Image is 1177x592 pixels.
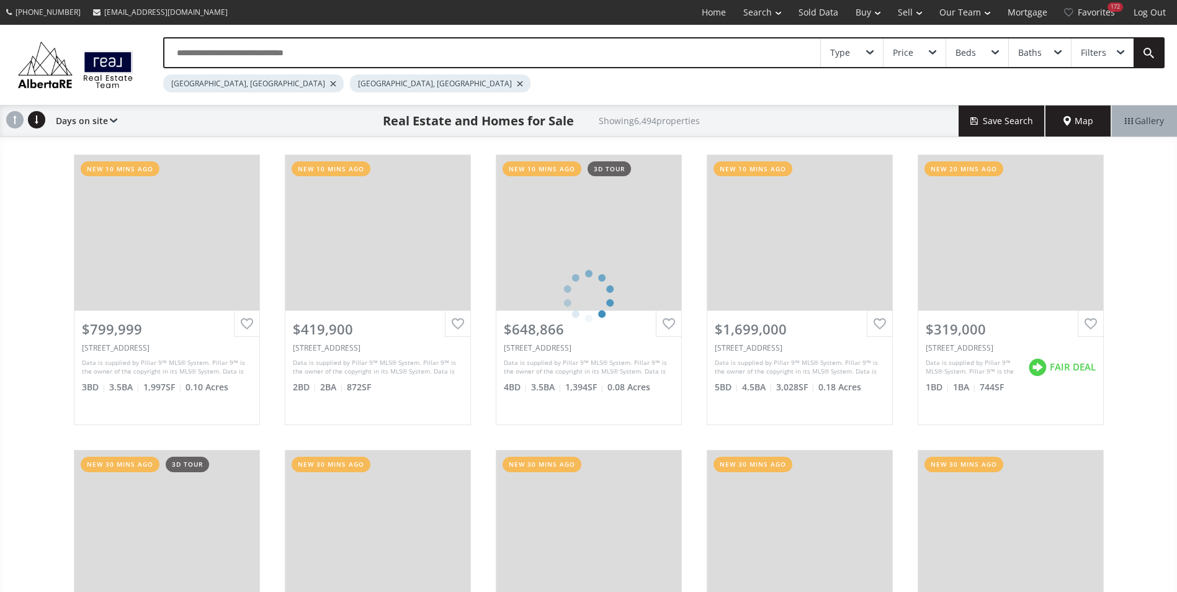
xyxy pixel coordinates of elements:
div: Days on site [50,105,117,137]
div: Filters [1081,48,1106,57]
div: Beds [955,48,976,57]
div: [GEOGRAPHIC_DATA], [GEOGRAPHIC_DATA] [163,74,344,92]
div: Price [893,48,913,57]
span: [PHONE_NUMBER] [16,7,81,17]
div: [GEOGRAPHIC_DATA], [GEOGRAPHIC_DATA] [350,74,530,92]
div: Map [1045,105,1111,137]
a: [EMAIL_ADDRESS][DOMAIN_NAME] [87,1,234,24]
button: Save Search [959,105,1045,137]
span: Gallery [1125,115,1164,127]
span: Map [1063,115,1093,127]
div: Baths [1018,48,1042,57]
span: [EMAIL_ADDRESS][DOMAIN_NAME] [104,7,228,17]
h2: Showing 6,494 properties [599,116,700,125]
img: Logo [12,38,138,91]
div: Gallery [1111,105,1177,137]
h1: Real Estate and Homes for Sale [383,112,574,130]
div: Type [830,48,850,57]
div: 172 [1108,2,1123,12]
